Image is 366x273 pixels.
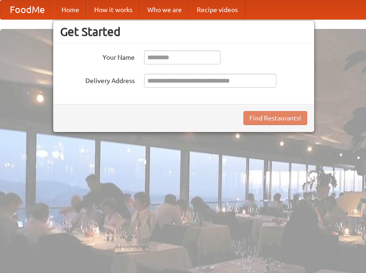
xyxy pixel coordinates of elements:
[60,25,307,39] h3: Get Started
[0,0,54,19] a: FoodMe
[243,111,307,125] button: Find Restaurants!
[189,0,245,19] a: Recipe videos
[60,50,135,62] label: Your Name
[140,0,189,19] a: Who we are
[60,74,135,85] label: Delivery Address
[54,0,87,19] a: Home
[87,0,140,19] a: How it works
